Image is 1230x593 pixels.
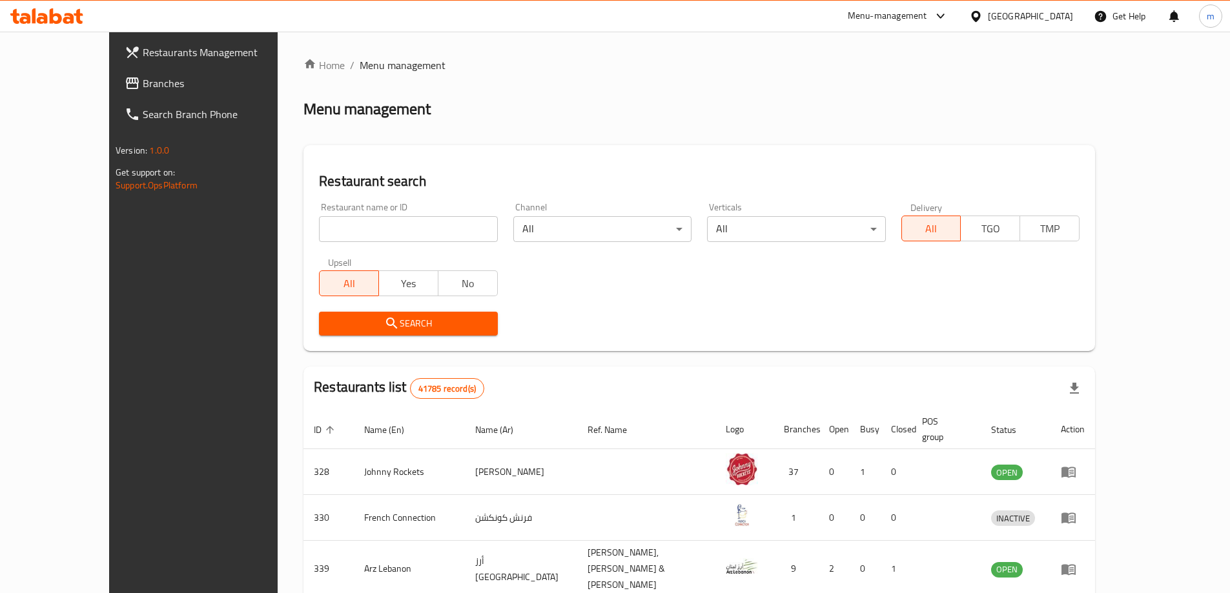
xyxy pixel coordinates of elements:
a: Branches [114,68,314,99]
span: Yes [384,274,433,293]
input: Search for restaurant name or ID.. [319,216,497,242]
div: [GEOGRAPHIC_DATA] [988,9,1073,23]
h2: Menu management [303,99,431,119]
img: Arz Lebanon [726,550,758,583]
li: / [350,57,354,73]
td: 0 [881,449,912,495]
span: ID [314,422,338,437]
span: TGO [966,219,1015,238]
span: OPEN [991,465,1023,480]
th: Closed [881,410,912,449]
span: Menu management [360,57,446,73]
span: INACTIVE [991,511,1035,526]
label: Delivery [910,203,943,212]
div: Total records count [410,378,484,399]
div: OPEN [991,562,1023,578]
span: 41785 record(s) [411,383,484,395]
td: 37 [774,449,819,495]
button: No [438,270,498,296]
th: Busy [850,410,881,449]
span: All [325,274,374,293]
span: OPEN [991,562,1023,577]
span: Version: [116,142,147,159]
span: Ref. Name [588,422,644,437]
span: POS group [922,414,965,445]
h2: Restaurants list [314,377,484,399]
td: French Connection [354,495,465,541]
label: Upsell [328,257,352,266]
th: Open [819,410,850,449]
h2: Restaurant search [319,172,1080,191]
div: Export file [1059,373,1090,404]
span: Branches [143,75,304,91]
td: 0 [850,495,881,541]
a: Support.OpsPlatform [116,177,198,194]
span: Name (Ar) [475,422,530,437]
button: All [319,270,379,296]
th: Branches [774,410,819,449]
span: TMP [1025,219,1074,238]
a: Restaurants Management [114,37,314,68]
td: 1 [774,495,819,541]
td: فرنش كونكشن [465,495,577,541]
th: Logo [715,410,774,449]
td: 330 [303,495,354,541]
td: 1 [850,449,881,495]
td: 0 [819,449,850,495]
button: TMP [1020,216,1080,241]
span: Status [991,422,1033,437]
a: Search Branch Phone [114,99,314,130]
td: 0 [881,495,912,541]
nav: breadcrumb [303,57,1095,73]
img: French Connection [726,499,758,531]
div: Menu [1061,510,1085,525]
span: No [444,274,493,293]
span: All [907,219,956,238]
span: 1.0.0 [149,142,169,159]
div: Menu [1061,561,1085,577]
div: All [513,216,692,242]
td: Johnny Rockets [354,449,465,495]
div: Menu-management [848,8,927,24]
a: Home [303,57,345,73]
span: Get support on: [116,164,175,181]
div: Menu [1061,464,1085,479]
button: All [901,216,961,241]
span: Name (En) [364,422,421,437]
td: [PERSON_NAME] [465,449,577,495]
span: Search Branch Phone [143,106,304,122]
td: 0 [819,495,850,541]
th: Action [1051,410,1095,449]
div: All [707,216,885,242]
span: m [1207,9,1215,23]
td: 328 [303,449,354,495]
button: Yes [378,270,438,296]
button: TGO [960,216,1020,241]
span: Search [329,316,487,332]
img: Johnny Rockets [726,453,758,485]
span: Restaurants Management [143,45,304,60]
button: Search [319,312,497,336]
